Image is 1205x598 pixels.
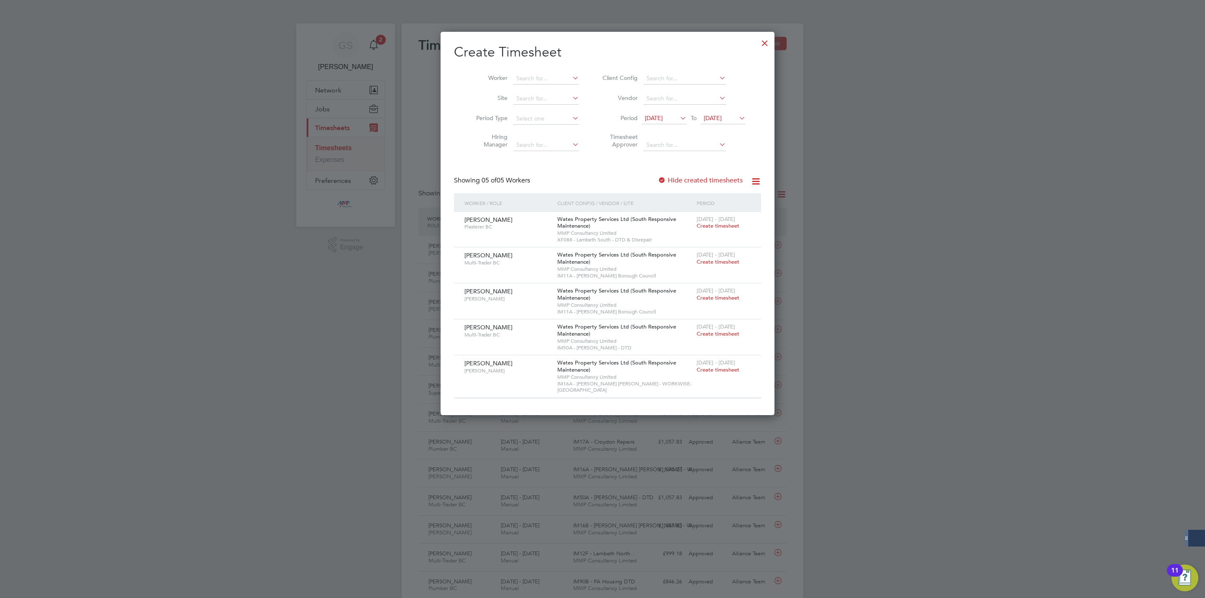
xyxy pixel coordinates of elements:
label: Client Config [600,74,638,82]
label: Vendor [600,94,638,102]
label: Period [600,114,638,122]
span: Create timesheet [697,366,739,373]
span: [PERSON_NAME] [464,295,551,302]
label: Period Type [470,114,508,122]
span: [DATE] - [DATE] [697,359,735,366]
span: [PERSON_NAME] [464,367,551,374]
span: [PERSON_NAME] [464,287,513,295]
div: Worker / Role [462,193,555,213]
div: Showing [454,176,532,185]
input: Search for... [513,73,579,85]
span: Create timesheet [697,330,739,337]
input: Search for... [644,139,726,151]
input: Search for... [644,73,726,85]
input: Search for... [513,139,579,151]
span: Create timesheet [697,258,739,265]
span: MMP Consultancy Limited [557,374,692,380]
span: Wates Property Services Ltd (South Responsive Maintenance) [557,323,676,337]
div: Client Config / Vendor / Site [555,193,695,213]
button: Open Resource Center, 11 new notifications [1172,565,1198,591]
span: [DATE] - [DATE] [697,251,735,258]
label: Hiring Manager [470,133,508,148]
span: Multi-Trader BC [464,259,551,266]
label: Worker [470,74,508,82]
span: [PERSON_NAME] [464,252,513,259]
input: Search for... [513,93,579,105]
span: [DATE] - [DATE] [697,216,735,223]
input: Select one [513,113,579,125]
span: Wates Property Services Ltd (South Responsive Maintenance) [557,216,676,230]
div: Period [695,193,753,213]
span: [PERSON_NAME] [464,323,513,331]
span: MMP Consultancy Limited [557,266,692,272]
span: MMP Consultancy Limited [557,338,692,344]
span: IM11A - [PERSON_NAME] Borough Council [557,272,692,279]
span: IM50A - [PERSON_NAME] - DTD [557,344,692,351]
span: Wates Property Services Ltd (South Responsive Maintenance) [557,251,676,265]
span: [DATE] - [DATE] [697,287,735,294]
span: [PERSON_NAME] [464,216,513,223]
span: IM16A - [PERSON_NAME] [PERSON_NAME] - WORKWISE- [GEOGRAPHIC_DATA] [557,380,692,393]
span: 05 Workers [482,176,530,185]
span: Create timesheet [697,222,739,229]
span: Multi-Trader BC [464,331,551,338]
div: 11 [1171,570,1179,581]
span: [DATE] [645,114,663,122]
label: Hide created timesheets [658,176,743,185]
span: IM11A - [PERSON_NAME] Borough Council [557,308,692,315]
h2: Create Timesheet [454,44,761,61]
span: [PERSON_NAME] [464,359,513,367]
span: Create timesheet [697,294,739,301]
span: Wates Property Services Ltd (South Responsive Maintenance) [557,287,676,301]
span: Wates Property Services Ltd (South Responsive Maintenance) [557,359,676,373]
label: Timesheet Approver [600,133,638,148]
span: [DATE] - [DATE] [697,323,735,330]
span: XF088 - Lambeth South - DTD & Disrepair [557,236,692,243]
span: Plasterer BC [464,223,551,230]
input: Search for... [644,93,726,105]
span: To [688,113,699,123]
span: MMP Consultancy Limited [557,302,692,308]
span: MMP Consultancy Limited [557,230,692,236]
span: 05 of [482,176,497,185]
span: [DATE] [704,114,722,122]
label: Site [470,94,508,102]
